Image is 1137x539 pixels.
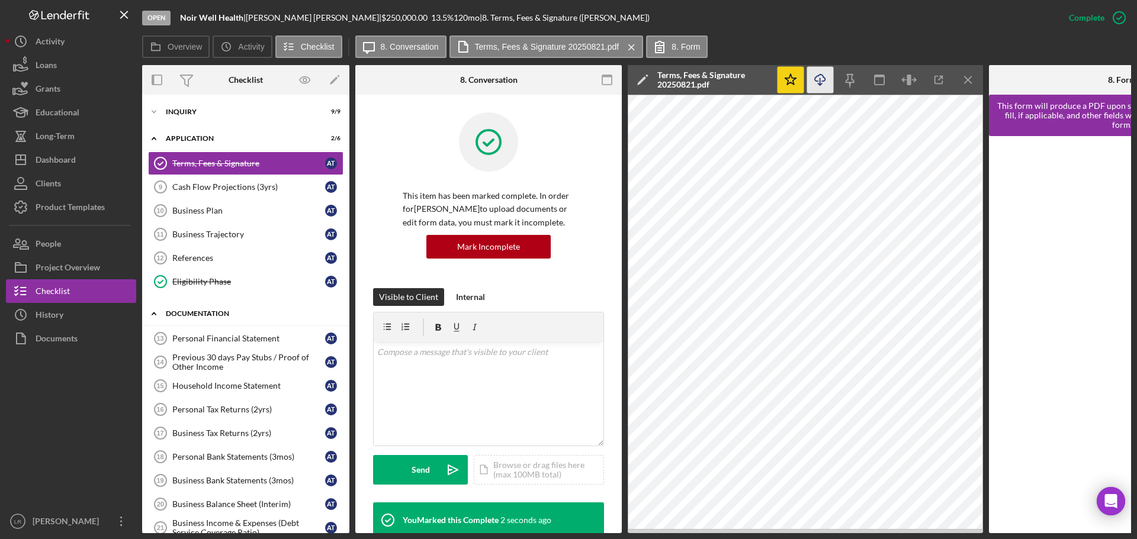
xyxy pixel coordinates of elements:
[480,13,650,22] div: | 8. Terms, Fees & Signature ([PERSON_NAME])
[148,246,343,270] a: 12ReferencesAT
[172,405,325,414] div: Personal Tax Returns (2yrs)
[1069,6,1104,30] div: Complete
[403,515,499,525] div: You Marked this Complete
[172,518,325,537] div: Business Income & Expenses (Debt Service Coverage Ratio)
[319,108,341,115] div: 9 / 9
[475,42,619,51] label: Terms, Fees & Signature 20250821.pdf
[450,288,491,306] button: Internal
[157,501,164,508] tspan: 20
[426,235,551,259] button: Mark Incomplete
[456,288,485,306] div: Internal
[172,206,325,215] div: Business Plan
[172,428,325,438] div: Business Tax Returns (2yrs)
[156,477,163,484] tspan: 19
[325,451,337,463] div: A T
[1057,6,1131,30] button: Complete
[325,404,337,415] div: A T
[325,475,337,486] div: A T
[14,518,21,525] text: LR
[325,157,337,169] div: A T
[325,228,337,240] div: A T
[431,13,454,22] div: 13.5 %
[148,151,343,175] a: Terms, Fees & SignatureAT
[156,207,163,214] tspan: 10
[166,310,335,317] div: Documentation
[156,231,163,238] tspan: 11
[412,455,430,485] div: Send
[172,277,325,286] div: Eligibility Phase
[148,421,343,445] a: 17Business Tax Returns (2yrs)AT
[172,159,325,168] div: Terms, Fees & Signature
[156,406,163,413] tspan: 16
[460,75,518,85] div: 8. Conversation
[6,509,136,533] button: LR[PERSON_NAME]
[657,70,770,89] div: Terms, Fees & Signature 20250821.pdf
[30,509,107,536] div: [PERSON_NAME]
[148,445,343,469] a: 18Personal Bank Statements (3mos)AT
[325,427,337,439] div: A T
[142,35,210,58] button: Overview
[148,350,343,374] a: 14Previous 30 days Pay Stubs / Proof of Other IncomeAT
[148,270,343,293] a: Eligibility PhaseAT
[148,374,343,398] a: 15Household Income StatementAT
[172,182,325,192] div: Cash Flow Projections (3yrs)
[172,381,325,390] div: Household Income Statement
[148,199,343,222] a: 10Business PlanAT
[172,334,325,343] div: Personal Financial Statement
[168,42,202,51] label: Overview
[246,13,381,22] div: [PERSON_NAME] [PERSON_NAME] |
[672,42,700,51] label: 8. Form
[229,75,263,85] div: Checklist
[325,333,337,344] div: A T
[325,252,337,264] div: A T
[454,13,480,22] div: 120 mo
[325,380,337,392] div: A T
[148,327,343,350] a: 13Personal Financial StatementAT
[319,135,341,142] div: 2 / 6
[325,205,337,217] div: A T
[449,35,644,58] button: Terms, Fees & Signature 20250821.pdf
[325,181,337,193] div: A T
[156,382,163,389] tspan: 15
[325,356,337,368] div: A T
[500,515,551,525] time: 2025-08-21 15:28
[457,235,520,259] div: Mark Incomplete
[373,455,468,485] button: Send
[156,335,163,342] tspan: 13
[172,353,325,372] div: Previous 30 days Pay Stubs / Proof of Other Income
[166,135,311,142] div: Application
[180,12,243,22] b: Noir Well Health
[1097,487,1125,515] div: Open Intercom Messenger
[157,524,164,531] tspan: 21
[403,189,574,229] p: This item has been marked complete. In order for [PERSON_NAME] to upload documents or edit form d...
[148,175,343,199] a: 9Cash Flow Projections (3yrs)AT
[148,222,343,246] a: 11Business TrajectoryAT
[148,469,343,492] a: 19Business Bank Statements (3mos)AT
